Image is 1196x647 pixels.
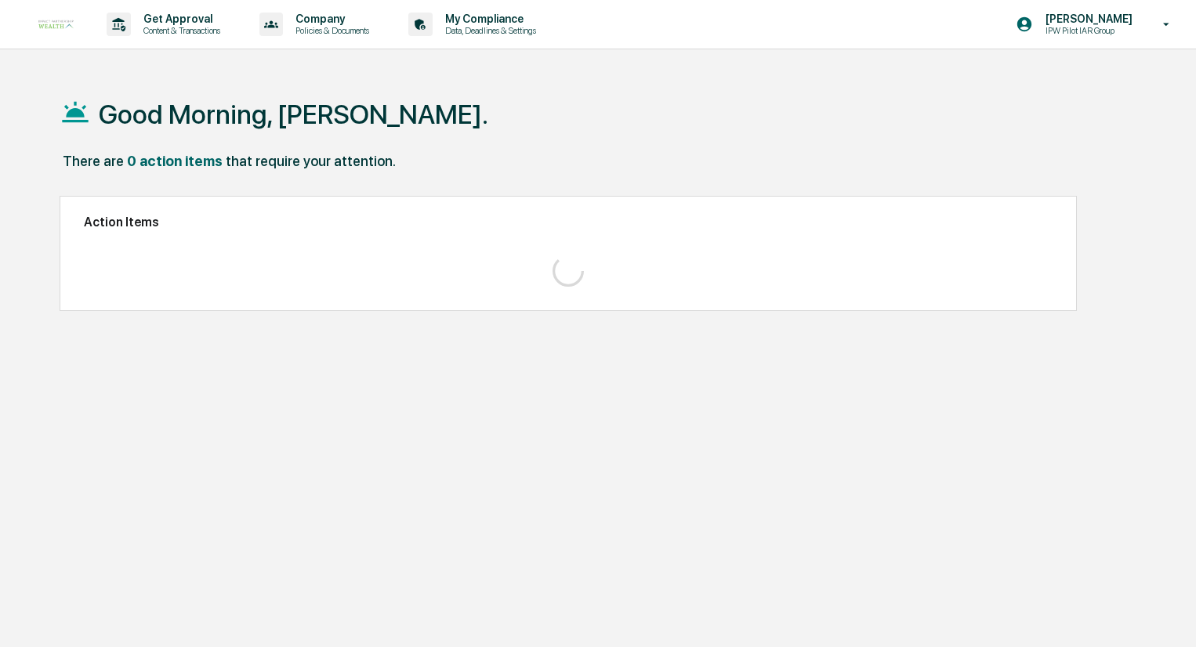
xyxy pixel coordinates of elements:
img: logo [38,19,75,29]
p: My Compliance [433,13,544,25]
h2: Action Items [84,215,1053,230]
p: Data, Deadlines & Settings [433,25,544,36]
div: There are [63,153,124,169]
p: Company [283,13,377,25]
p: [PERSON_NAME] [1033,13,1140,25]
p: IPW Pilot IAR Group [1033,25,1140,36]
div: that require your attention. [226,153,396,169]
p: Get Approval [131,13,228,25]
div: 0 action items [127,153,223,169]
p: Content & Transactions [131,25,228,36]
h1: Good Morning, [PERSON_NAME]. [99,99,488,130]
p: Policies & Documents [283,25,377,36]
